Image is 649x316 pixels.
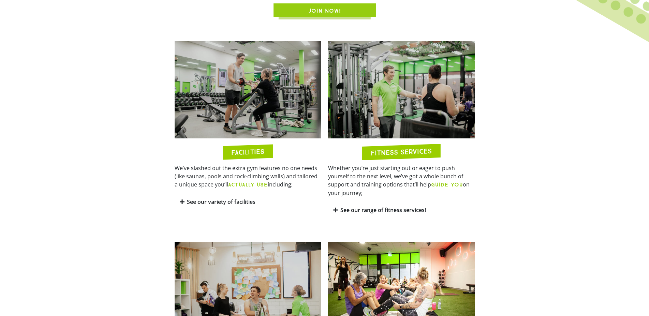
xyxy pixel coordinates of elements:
[274,3,376,17] a: JOIN NOW!
[231,148,264,156] h2: FACILITIES
[175,194,321,210] div: See our variety of facilities
[328,202,475,218] div: See our range of fitness services!
[175,164,321,189] p: We’ve slashed out the extra gym features no one needs (like saunas, pools and rock-climbing walls...
[228,181,268,188] b: ACTUALLY USE
[371,148,432,156] h2: FITNESS SERVICES
[187,198,255,206] a: See our variety of facilities
[328,164,475,197] p: Whether you’re just starting out or eager to push yourself to the next level, we’ve got a whole b...
[431,181,463,188] b: GUIDE YOU
[340,206,426,214] a: See our range of fitness services!
[308,7,341,15] span: JOIN NOW!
